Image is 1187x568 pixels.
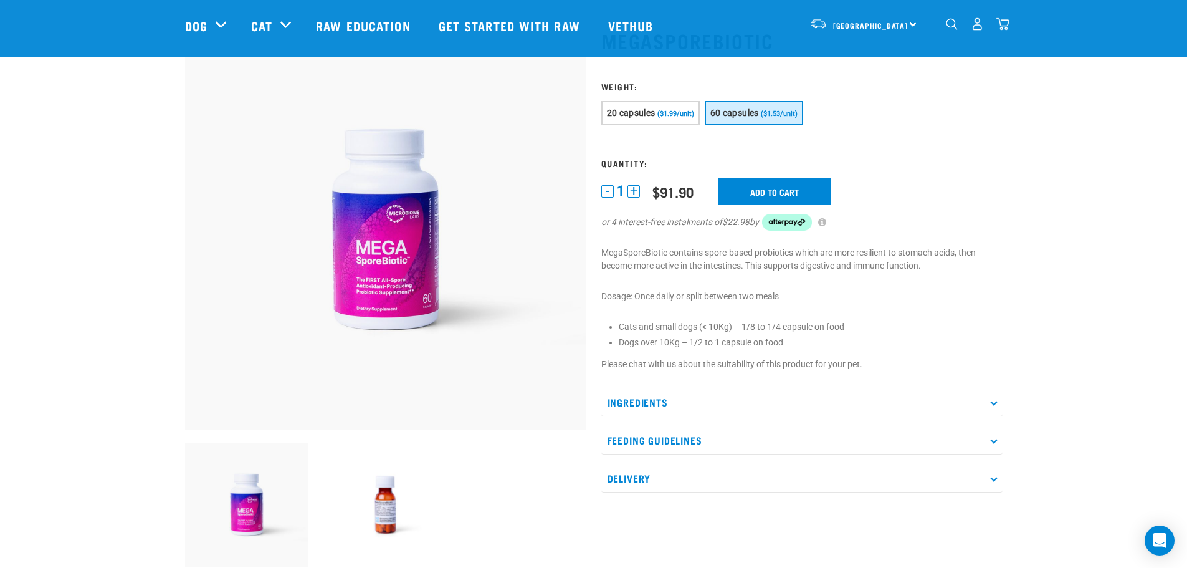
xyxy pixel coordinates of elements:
p: Delivery [601,465,1003,493]
a: Dog [185,16,207,35]
button: + [627,185,640,198]
img: home-icon@2x.png [996,17,1009,31]
div: Open Intercom Messenger [1145,526,1175,556]
li: Cats and small dogs (< 10Kg) – 1/8 to 1/4 capsule on food [619,320,1003,334]
li: Dogs over 10Kg – 1/2 to 1 capsule on food [619,336,1003,349]
img: Raw Essentials Mega Spore Biotic Pet Probiotic [323,443,447,567]
input: Add to cart [718,178,831,205]
p: MegaSporeBiotic contains spore-based probiotics which are more resilient to stomach acids, then b... [601,246,1003,272]
span: ($1.53/unit) [761,110,798,118]
button: - [601,185,614,198]
span: 1 [617,185,624,198]
p: Dosage: Once daily or split between two meals [601,290,1003,303]
span: ($1.99/unit) [657,110,694,118]
span: 60 capsules [710,108,759,118]
button: 60 capsules ($1.53/unit) [705,101,803,125]
a: Raw Education [303,1,426,51]
span: [GEOGRAPHIC_DATA] [833,23,908,27]
a: Vethub [596,1,669,51]
span: $22.98 [722,216,750,229]
img: Raw Essentials Mega Spore Biotic Probiotic For Dogs [185,443,309,567]
img: user.png [971,17,984,31]
h3: Weight: [601,82,1003,91]
img: home-icon-1@2x.png [946,18,958,30]
h3: Quantity: [601,158,1003,168]
p: Please chat with us about the suitability of this product for your pet. [601,358,1003,371]
div: or 4 interest-free instalments of by [601,214,1003,231]
img: Raw Essentials Mega Spore Biotic Probiotic For Dogs [185,29,586,430]
p: Feeding Guidelines [601,426,1003,455]
a: Get started with Raw [426,1,596,51]
img: Afterpay [762,214,812,231]
span: 20 capsules [607,108,655,118]
button: 20 capsules ($1.99/unit) [601,101,700,125]
p: Ingredients [601,388,1003,416]
img: van-moving.png [810,18,827,29]
div: $91.90 [652,184,694,200]
a: Cat [251,16,272,35]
